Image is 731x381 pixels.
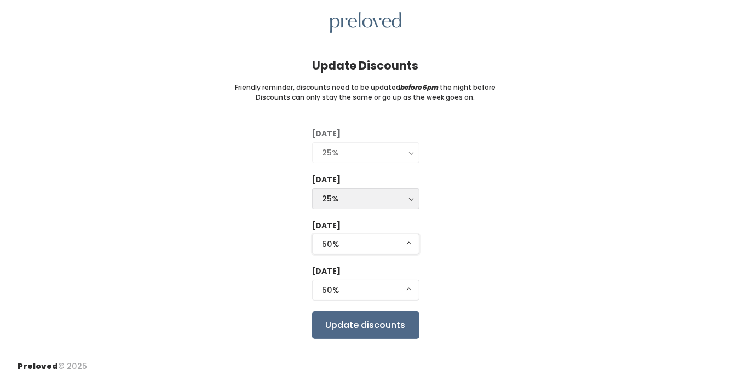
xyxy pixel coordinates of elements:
button: 25% [312,188,419,209]
div: 25% [323,193,409,205]
label: [DATE] [312,265,341,277]
div: 50% [323,238,409,250]
small: Friendly reminder, discounts need to be updated the night before [235,83,496,93]
span: Preloved [18,361,58,372]
div: 25% [323,147,409,159]
input: Update discounts [312,311,419,339]
label: [DATE] [312,174,341,186]
button: 50% [312,280,419,301]
i: before 6pm [401,83,439,92]
button: 25% [312,142,419,163]
label: [DATE] [312,128,341,140]
button: 50% [312,234,419,255]
div: 50% [323,284,409,296]
div: © 2025 [18,352,87,372]
h4: Update Discounts [313,59,419,72]
label: [DATE] [312,220,341,232]
small: Discounts can only stay the same or go up as the week goes on. [256,93,475,102]
img: preloved logo [330,12,401,33]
